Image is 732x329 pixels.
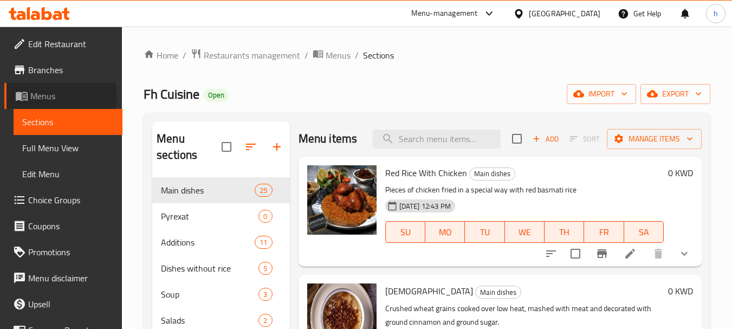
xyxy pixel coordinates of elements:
[30,89,114,102] span: Menus
[14,135,122,161] a: Full Menu View
[385,165,467,181] span: Red Rice With Chicken
[470,167,515,180] span: Main dishes
[259,315,271,326] span: 2
[161,262,258,275] span: Dishes without rice
[649,87,702,101] span: export
[191,48,300,62] a: Restaurants management
[258,288,272,301] div: items
[567,84,636,104] button: import
[390,224,421,240] span: SU
[425,221,465,243] button: MO
[28,298,114,311] span: Upsell
[326,49,351,62] span: Menus
[4,239,122,265] a: Promotions
[509,224,540,240] span: WE
[28,63,114,76] span: Branches
[629,224,659,240] span: SA
[373,130,501,149] input: search
[22,141,114,154] span: Full Menu View
[4,31,122,57] a: Edit Restaurant
[395,201,455,211] span: [DATE] 12:43 PM
[465,221,504,243] button: TU
[640,84,710,104] button: export
[28,193,114,207] span: Choice Groups
[183,49,186,62] li: /
[385,183,664,197] p: Pieces of chicken fried in a special way with red basmati rice
[506,127,528,150] span: Select section
[22,167,114,180] span: Edit Menu
[4,57,122,83] a: Branches
[411,7,478,20] div: Menu-management
[575,87,627,101] span: import
[624,221,664,243] button: SA
[28,246,114,259] span: Promotions
[28,220,114,233] span: Coupons
[152,255,289,281] div: Dishes without rice5
[255,236,272,249] div: items
[313,48,351,62] a: Menus
[616,132,693,146] span: Manage items
[157,131,221,163] h2: Menu sections
[259,211,271,222] span: 0
[238,134,264,160] span: Sort sections
[588,224,619,240] span: FR
[549,224,580,240] span: TH
[144,82,199,106] span: Fh Cuisine
[161,184,255,197] span: Main dishes
[14,161,122,187] a: Edit Menu
[307,165,377,235] img: Red Rice With Chicken
[255,184,272,197] div: items
[714,8,718,20] span: h
[258,210,272,223] div: items
[430,224,461,240] span: MO
[258,262,272,275] div: items
[14,109,122,135] a: Sections
[538,241,564,267] button: sort-choices
[259,263,271,274] span: 5
[363,49,394,62] span: Sections
[204,91,229,100] span: Open
[259,289,271,300] span: 3
[645,241,671,267] button: delete
[28,37,114,50] span: Edit Restaurant
[258,314,272,327] div: items
[161,314,258,327] span: Salads
[355,49,359,62] li: /
[299,131,358,147] h2: Menu items
[385,302,664,329] p: Crushed wheat grains cooked over low heat, mashed with meat and decorated with ground cinnamon an...
[4,187,122,213] a: Choice Groups
[161,236,255,249] span: Additions
[531,133,560,145] span: Add
[668,165,693,180] h6: 0 KWD
[152,281,289,307] div: Soup3
[671,241,697,267] button: show more
[545,221,584,243] button: TH
[215,136,238,158] span: Select all sections
[563,131,607,147] span: Select section first
[476,286,521,299] span: Main dishes
[204,49,300,62] span: Restaurants management
[469,167,515,180] div: Main dishes
[152,203,289,229] div: Pyrexat0
[607,129,702,149] button: Manage items
[161,210,258,223] div: Pyrexat
[4,265,122,291] a: Menu disclaimer
[255,237,271,248] span: 11
[305,49,308,62] li: /
[505,221,545,243] button: WE
[668,283,693,299] h6: 0 KWD
[152,229,289,255] div: Additions11
[161,288,258,301] span: Soup
[475,286,521,299] div: Main dishes
[624,247,637,260] a: Edit menu item
[255,185,271,196] span: 25
[528,131,563,147] button: Add
[264,134,290,160] button: Add section
[144,49,178,62] a: Home
[385,221,425,243] button: SU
